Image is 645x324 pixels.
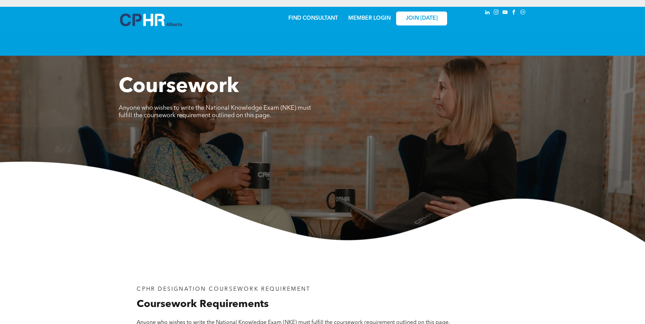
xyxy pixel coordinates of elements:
[493,8,500,18] a: instagram
[288,16,338,21] a: FIND CONSULTANT
[119,105,311,119] span: Anyone who wishes to write the National Knowledge Exam (NKE) must fulfill the coursework requirem...
[348,16,391,21] a: MEMBER LOGIN
[519,8,527,18] a: Social network
[510,8,518,18] a: facebook
[119,77,239,97] span: Coursework
[120,14,182,26] img: A blue and white logo for cp alberta
[137,287,310,292] span: CPHR DESIGNATION COURSEWORK REQUIREMENT
[484,8,491,18] a: linkedin
[406,15,438,22] span: JOIN [DATE]
[137,299,269,309] span: Coursework Requirements
[396,12,447,25] a: JOIN [DATE]
[502,8,509,18] a: youtube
